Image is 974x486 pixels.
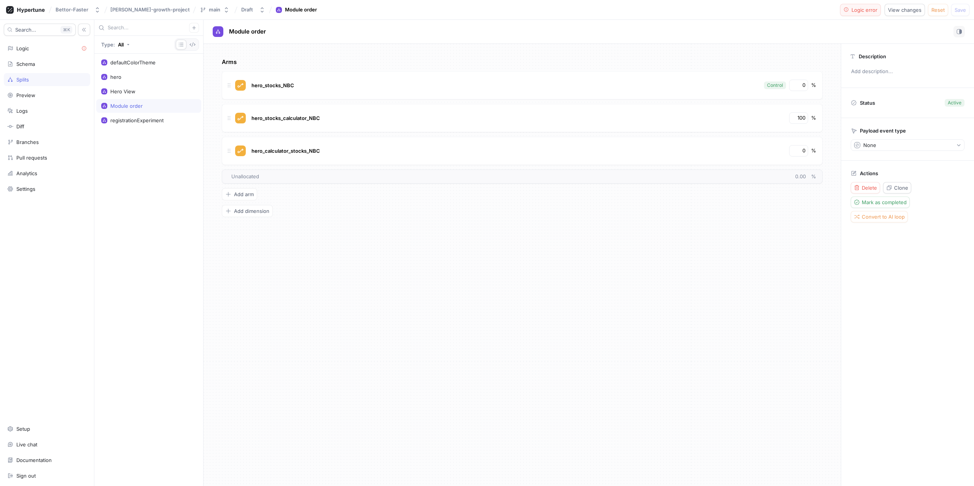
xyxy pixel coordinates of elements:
p: Arms [222,58,823,67]
div: Splits [16,77,29,83]
p: Type: [101,42,115,47]
div: defaultColorTheme [110,59,156,66]
span: Unallocated [231,173,259,181]
div: Live chat [16,441,37,448]
span: Convert to AI loop [862,214,905,219]
p: Actions [860,170,878,176]
button: Add arm [222,188,257,200]
span: [PERSON_NAME]-growth-project [110,7,190,12]
span: hero_stocks_NBC [251,82,294,88]
span: Logic error [851,8,877,12]
button: Draft [238,3,268,16]
span: Save [955,8,966,12]
span: Add dimension [234,209,269,213]
button: Reset [928,4,948,16]
button: Convert to AI loop [851,211,908,222]
span: Search... [15,27,36,32]
span: hero_calculator_stocks_NBC [251,148,320,154]
div: Module order [110,103,143,109]
button: Type: All [99,38,132,51]
span: Add arm [234,192,254,197]
div: Hero View [110,88,135,94]
span: 0.00 [795,173,811,179]
div: Setup [16,426,30,432]
p: Description [859,53,886,59]
div: main [209,6,220,13]
div: Analytics [16,170,37,176]
button: main [197,3,232,16]
button: Search...K [4,24,76,36]
div: % [811,82,816,89]
span: Mark as completed [862,200,907,205]
div: hero [110,74,121,80]
button: Logic error [840,4,881,16]
p: Payload event type [860,128,906,134]
button: View changes [885,4,925,16]
div: Sign out [16,473,36,479]
div: Bettor-Faster [56,6,88,13]
div: Module order [285,6,317,14]
p: Add description... [848,65,968,78]
div: Preview [16,92,35,98]
div: Logic [16,45,29,51]
span: Delete [862,185,877,190]
input: Search... [108,24,189,32]
span: Reset [931,8,945,12]
span: % [811,173,816,179]
div: None [863,142,876,149]
p: Status [860,98,875,108]
span: Clone [894,185,908,190]
button: Mark as completed [851,197,910,208]
div: % [811,147,816,155]
div: Diff [16,123,24,129]
div: Active [948,99,961,106]
span: View changes [888,8,921,12]
button: None [851,139,964,151]
span: Module order [229,29,266,35]
button: Bettor-Faster [53,3,103,16]
button: Delete [851,182,880,193]
button: Clone [883,182,911,193]
button: Add dimension [222,205,273,217]
div: Logs [16,108,28,114]
div: Pull requests [16,155,47,161]
div: K [60,26,72,34]
div: All [118,42,124,47]
div: Settings [16,186,35,192]
div: Schema [16,61,35,67]
span: hero_stocks_calculator_NBC [251,115,320,121]
div: registrationExperiment [110,117,164,123]
div: Draft [241,6,253,13]
button: Save [951,4,969,16]
div: Branches [16,139,39,145]
a: Documentation [4,454,90,467]
div: Documentation [16,457,52,463]
div: Control [767,82,783,89]
div: % [811,114,816,122]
